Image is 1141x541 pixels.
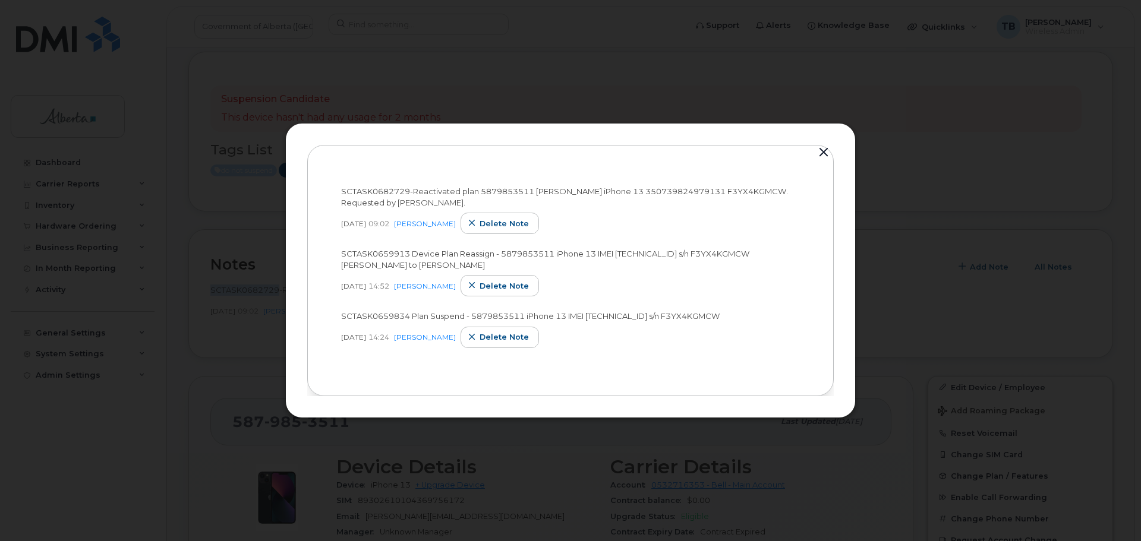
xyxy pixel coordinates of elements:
[394,333,456,341] a: [PERSON_NAME]
[341,332,366,342] span: [DATE]
[461,213,539,234] button: Delete note
[461,327,539,348] button: Delete note
[341,311,720,321] span: SCTASK0659834 Plan Suspend - 5879853511 iPhone 13 IMEI [TECHNICAL_ID] s/n F3YX4KGMCW
[394,219,456,228] a: [PERSON_NAME]
[394,281,456,290] a: [PERSON_NAME]
[341,186,788,207] span: SCTASK0682729-Reactivated plan 5879853511 [PERSON_NAME] iPhone 13 350739824979131 F3YX4KGMCW. Req...
[368,332,389,342] span: 14:24
[368,219,389,229] span: 09:02
[480,331,529,343] span: Delete note
[480,218,529,229] span: Delete note
[480,280,529,292] span: Delete note
[341,281,366,291] span: [DATE]
[341,249,749,270] span: SCTASK0659913 Device Plan Reassign - 5879853511 iPhone 13 IMEI [TECHNICAL_ID] s/n F3YX4KGMCW [PER...
[461,275,539,296] button: Delete note
[341,219,366,229] span: [DATE]
[368,281,389,291] span: 14:52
